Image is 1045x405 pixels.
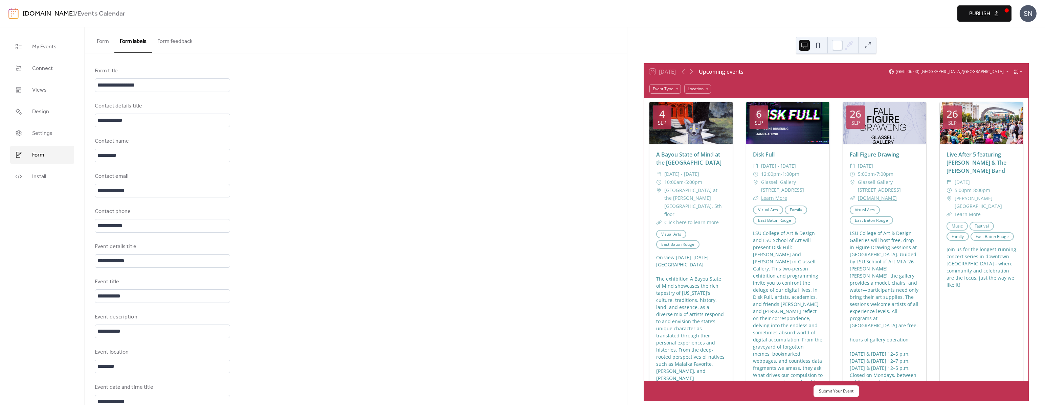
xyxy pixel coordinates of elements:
[23,7,75,20] a: [DOMAIN_NAME]
[684,178,685,186] span: -
[955,178,970,186] span: [DATE]
[947,109,958,119] div: 26
[95,67,229,75] div: Form title
[972,186,973,194] span: -
[77,7,125,20] b: Events Calendar
[152,27,198,52] button: Form feedback
[761,170,781,178] span: 12:00pm
[875,170,876,178] span: -
[957,5,1011,22] button: Publish
[947,178,952,186] div: ​
[761,178,823,194] span: Glassell Gallery [STREET_ADDRESS]
[10,167,74,186] a: Install
[753,194,758,202] div: ​
[656,178,662,186] div: ​
[851,120,860,125] div: Sep
[95,172,229,181] div: Contact email
[10,59,74,77] a: Connect
[755,120,763,125] div: Sep
[656,151,721,166] a: A Bayou State of Mind at the [GEOGRAPHIC_DATA]
[850,194,855,202] div: ​
[656,186,662,194] div: ​
[753,162,758,170] div: ​
[32,108,49,116] span: Design
[10,124,74,142] a: Settings
[664,170,699,178] span: [DATE] - [DATE]
[95,278,229,286] div: Event title
[947,210,952,218] div: ​
[656,218,662,227] div: ​
[858,178,919,194] span: Glassell Gallery [STREET_ADDRESS]
[95,208,229,216] div: Contact phone
[95,383,229,391] div: Event date and time title
[858,170,875,178] span: 5:00pm
[699,68,743,76] div: Upcoming events
[1020,5,1037,22] div: SN
[95,102,229,110] div: Contact details title
[850,178,855,186] div: ​
[32,86,47,94] span: Views
[858,162,873,170] span: [DATE]
[685,178,702,186] span: 5:00pm
[782,170,799,178] span: 1:00pm
[955,194,1016,211] span: [PERSON_NAME][GEOGRAPHIC_DATA]
[95,243,229,251] div: Event details title
[664,178,684,186] span: 10:00am
[756,109,762,119] div: 6
[947,151,1006,174] a: Live After 5 featuring [PERSON_NAME] & The [PERSON_NAME] Band
[896,70,1004,74] span: (GMT-06:00) [GEOGRAPHIC_DATA]/[GEOGRAPHIC_DATA]
[876,170,893,178] span: 7:00pm
[664,186,726,218] span: [GEOGRAPHIC_DATA] at the [PERSON_NAME][GEOGRAPHIC_DATA], 5th floor
[91,27,114,52] button: Form
[947,186,952,194] div: ​
[940,246,1023,288] div: Join us for the longest-running concert series in downtown [GEOGRAPHIC_DATA] - where community an...
[850,109,861,119] div: 26
[32,43,57,51] span: My Events
[761,195,787,201] a: Learn More
[761,162,796,170] span: [DATE] - [DATE]
[32,65,53,73] span: Connect
[95,137,229,145] div: Contact name
[850,151,899,158] a: Fall Figure Drawing
[947,194,952,202] div: ​
[858,195,897,201] a: [DOMAIN_NAME]
[955,211,981,217] a: Learn More
[955,186,972,194] span: 5:00pm
[10,81,74,99] a: Views
[8,8,19,19] img: logo
[753,170,758,178] div: ​
[753,178,758,186] div: ​
[850,162,855,170] div: ​
[814,385,859,397] button: Submit Your Event
[658,120,666,125] div: Sep
[659,109,665,119] div: 4
[969,10,990,18] span: Publish
[850,170,855,178] div: ​
[75,7,77,20] b: /
[753,151,775,158] a: Disk Full
[948,120,957,125] div: Sep
[32,151,44,159] span: Form
[95,313,229,321] div: Event description
[10,146,74,164] a: Form
[10,102,74,121] a: Design
[32,173,46,181] span: Install
[10,38,74,56] a: My Events
[95,348,229,356] div: Event location
[32,129,52,138] span: Settings
[781,170,782,178] span: -
[664,219,719,225] a: Click here to learn more
[973,186,990,194] span: 8:00pm
[114,27,152,53] button: Form labels
[656,170,662,178] div: ​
